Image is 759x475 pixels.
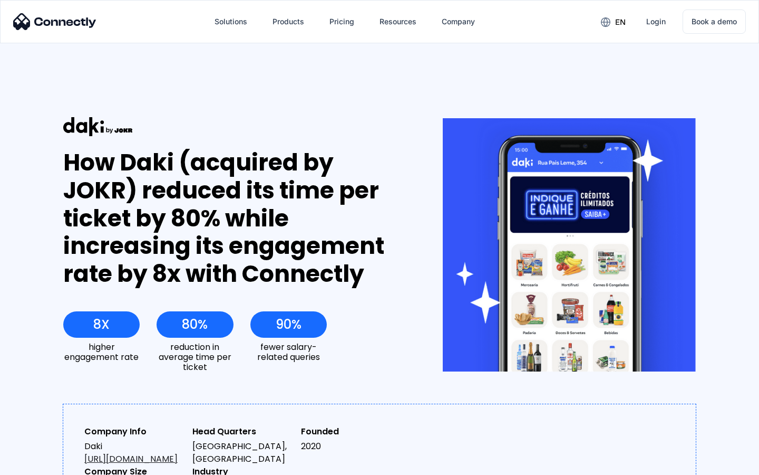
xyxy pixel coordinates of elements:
aside: Language selected: English [11,457,63,471]
div: Company Info [84,425,184,438]
div: reduction in average time per ticket [157,342,233,373]
div: Solutions [215,14,247,29]
a: Pricing [321,9,363,34]
div: 2020 [301,440,401,453]
div: Login [646,14,666,29]
a: Book a demo [683,9,746,34]
div: higher engagement rate [63,342,140,362]
div: Head Quarters [192,425,292,438]
ul: Language list [21,457,63,471]
div: Daki [84,440,184,465]
div: 8X [93,317,110,332]
div: Pricing [329,14,354,29]
div: en [615,15,626,30]
a: Login [638,9,674,34]
div: Resources [379,14,416,29]
div: How Daki (acquired by JOKR) reduced its time per ticket by 80% while increasing its engagement ra... [63,149,404,288]
div: [GEOGRAPHIC_DATA], [GEOGRAPHIC_DATA] [192,440,292,465]
div: 90% [276,317,301,332]
img: Connectly Logo [13,13,96,30]
div: Products [273,14,304,29]
div: Company [442,14,475,29]
div: fewer salary-related queries [250,342,327,362]
a: [URL][DOMAIN_NAME] [84,453,178,465]
div: 80% [182,317,208,332]
div: Founded [301,425,401,438]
